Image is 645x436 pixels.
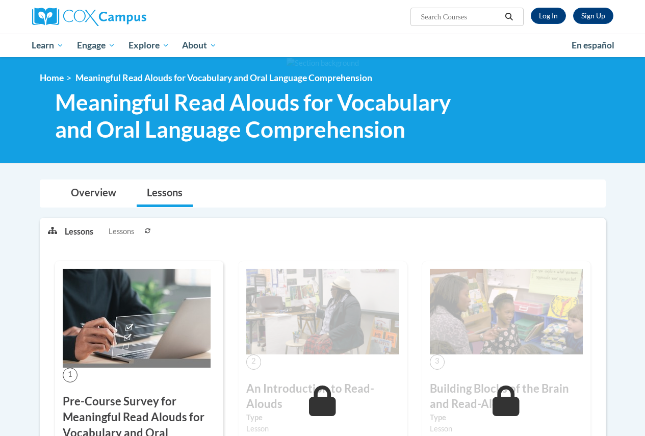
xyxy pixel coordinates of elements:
[75,72,372,83] span: Meaningful Read Alouds for Vocabulary and Oral Language Comprehension
[420,11,501,23] input: Search Courses
[430,423,583,434] div: Lesson
[122,34,176,57] a: Explore
[137,180,193,207] a: Lessons
[501,11,517,23] button: Search
[32,8,216,26] a: Cox Campus
[63,269,211,368] img: Course Image
[61,180,126,207] a: Overview
[565,35,621,56] a: En español
[65,226,93,237] p: Lessons
[40,72,64,83] a: Home
[430,381,583,413] h3: Building Blocks of the Brain and Read-Alouds
[70,34,122,57] a: Engage
[430,269,583,355] img: Course Image
[128,39,169,52] span: Explore
[246,381,399,413] h3: An Introduction to Read-Alouds
[109,226,134,237] span: Lessons
[175,34,223,57] a: About
[63,368,78,382] span: 1
[531,8,566,24] a: Log In
[32,39,64,52] span: Learn
[25,34,71,57] a: Learn
[573,8,613,24] a: Register
[430,354,445,369] span: 3
[572,40,614,50] span: En español
[246,412,399,423] label: Type
[24,34,621,57] div: Main menu
[32,8,146,26] img: Cox Campus
[77,39,115,52] span: Engage
[430,412,583,423] label: Type
[246,354,261,369] span: 2
[246,269,399,355] img: Course Image
[287,58,359,69] img: Section background
[246,423,399,434] div: Lesson
[55,89,476,143] span: Meaningful Read Alouds for Vocabulary and Oral Language Comprehension
[182,39,217,52] span: About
